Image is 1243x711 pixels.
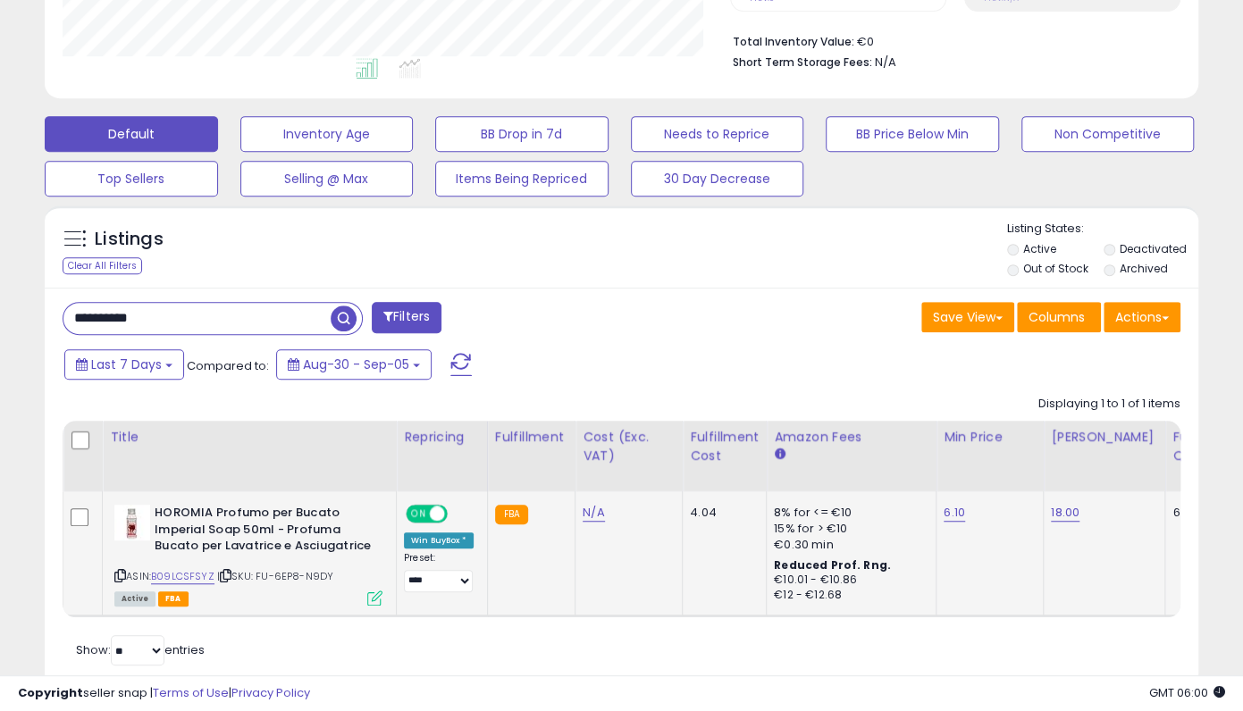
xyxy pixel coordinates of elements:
[276,349,432,380] button: Aug-30 - Sep-05
[445,506,474,522] span: OFF
[733,34,854,49] b: Total Inventory Value:
[45,116,218,152] button: Default
[1029,308,1085,326] span: Columns
[1120,241,1187,256] label: Deactivated
[583,504,604,522] a: N/A
[631,116,804,152] button: Needs to Reprice
[63,257,142,274] div: Clear All Filters
[774,428,928,447] div: Amazon Fees
[1007,221,1198,238] p: Listing States:
[733,29,1167,51] li: €0
[91,355,162,373] span: Last 7 Days
[1023,241,1056,256] label: Active
[1172,505,1228,521] div: 6
[774,521,922,537] div: 15% for > €10
[733,54,872,70] b: Short Term Storage Fees:
[110,428,389,447] div: Title
[774,573,922,588] div: €10.01 - €10.86
[1017,302,1101,332] button: Columns
[774,588,922,603] div: €12 - €12.68
[231,684,310,701] a: Privacy Policy
[944,504,965,522] a: 6.10
[404,532,474,548] div: Win BuyBox *
[240,116,414,152] button: Inventory Age
[153,684,229,701] a: Terms of Use
[690,428,759,465] div: Fulfillment Cost
[495,428,567,447] div: Fulfillment
[155,505,372,559] b: HOROMIA Profumo per Bucato Imperial Soap 50ml - Profuma Bucato per Lavatrice e Asciugatrice
[1021,116,1195,152] button: Non Competitive
[114,505,150,540] img: 31d+Wgl-64L._SL40_.jpg
[1104,302,1180,332] button: Actions
[114,505,382,604] div: ASIN:
[774,537,922,553] div: €0.30 min
[1038,396,1180,413] div: Displaying 1 to 1 of 1 items
[921,302,1014,332] button: Save View
[1172,428,1234,465] div: Fulfillable Quantity
[826,116,999,152] button: BB Price Below Min
[495,505,528,524] small: FBA
[303,355,409,373] span: Aug-30 - Sep-05
[95,227,164,252] h5: Listings
[1023,261,1088,276] label: Out of Stock
[944,428,1036,447] div: Min Price
[690,505,752,521] div: 4.04
[1051,428,1157,447] div: [PERSON_NAME]
[158,591,189,606] span: FBA
[435,116,609,152] button: BB Drop in 7d
[76,641,205,658] span: Show: entries
[875,54,896,71] span: N/A
[404,552,474,592] div: Preset:
[187,357,269,374] span: Compared to:
[407,506,430,522] span: ON
[18,685,310,702] div: seller snap | |
[151,569,214,584] a: B09LCSFSYZ
[217,569,333,583] span: | SKU: FU-6EP8-N9DY
[1051,504,1079,522] a: 18.00
[45,161,218,197] button: Top Sellers
[64,349,184,380] button: Last 7 Days
[404,428,480,447] div: Repricing
[774,505,922,521] div: 8% for <= €10
[435,161,609,197] button: Items Being Repriced
[1120,261,1168,276] label: Archived
[18,684,83,701] strong: Copyright
[114,591,155,606] span: All listings currently available for purchase on Amazon
[774,557,891,573] b: Reduced Prof. Rng.
[372,302,441,333] button: Filters
[240,161,414,197] button: Selling @ Max
[631,161,804,197] button: 30 Day Decrease
[1149,684,1225,701] span: 2025-09-13 06:00 GMT
[774,447,785,463] small: Amazon Fees.
[583,428,675,465] div: Cost (Exc. VAT)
